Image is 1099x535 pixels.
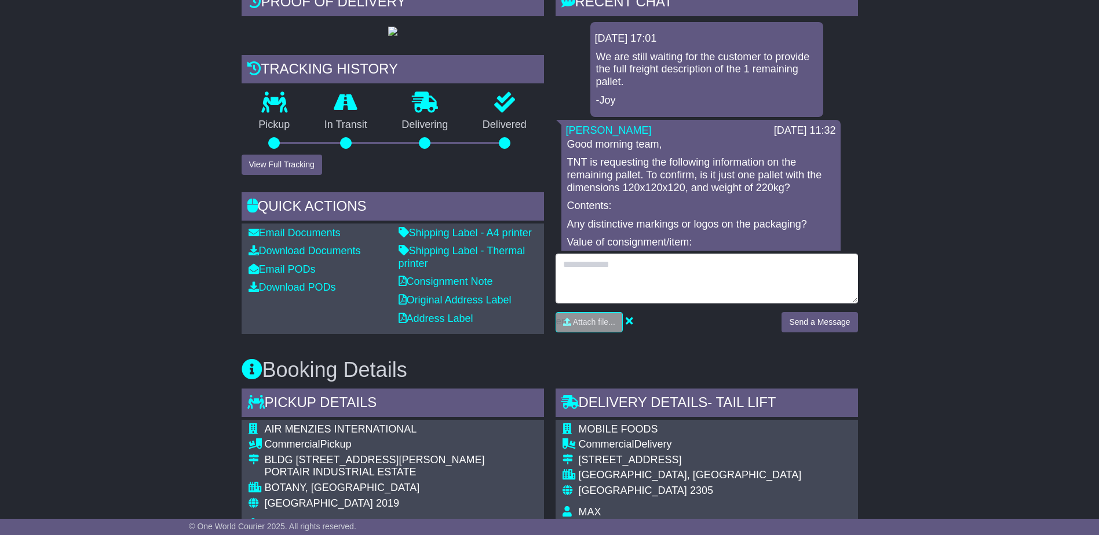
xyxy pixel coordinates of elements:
span: - Tail Lift [707,394,776,410]
button: Send a Message [782,312,857,332]
div: [GEOGRAPHIC_DATA], [GEOGRAPHIC_DATA] [579,469,802,482]
a: Original Address Label [399,294,512,306]
p: Good morning team, [567,138,835,151]
button: View Full Tracking [242,155,322,175]
p: TNT is requesting the following information on the remaining pallet. To confirm, is it just one p... [567,156,835,194]
p: Any distinctive markings or logos on the packaging? [567,218,835,231]
a: Shipping Label - A4 printer [399,227,532,239]
div: Delivery [579,438,802,451]
a: Download Documents [249,245,361,256]
span: Commercial [579,438,634,450]
p: We are still waiting for the customer to provide the full freight description of the 1 remaining ... [596,51,817,89]
div: Quick Actions [242,192,544,223]
span: 2305 [690,485,713,496]
span: MAX [579,506,601,518]
p: In Transit [307,119,385,131]
a: [PERSON_NAME] [566,124,652,136]
div: Pickup [265,438,537,451]
a: Address Label [399,313,473,324]
span: 2019 [376,497,399,509]
div: Pickup Details [242,389,544,420]
span: Commercial [265,438,320,450]
p: Pickup [242,119,308,131]
p: -Joy [596,94,817,107]
a: Email Documents [249,227,341,239]
div: BOTANY, [GEOGRAPHIC_DATA] [265,482,537,494]
p: Delivered [465,119,544,131]
div: BLDG [STREET_ADDRESS][PERSON_NAME] [265,454,537,467]
a: Shipping Label - Thermal printer [399,245,525,269]
div: Delivery Details [556,389,858,420]
p: Contents: [567,200,835,212]
span: [GEOGRAPHIC_DATA] [579,485,687,496]
img: GetPodImage [388,27,397,36]
span: [GEOGRAPHIC_DATA] [265,497,373,509]
div: PORTAIR INDUSTRIAL ESTATE [265,466,537,479]
h3: Booking Details [242,358,858,382]
div: [DATE] 11:32 [774,124,836,137]
div: Tracking history [242,55,544,86]
span: AIR MENZIES INTERNATIONAL [265,423,417,435]
a: Consignment Note [399,276,493,287]
span: © One World Courier 2025. All rights reserved. [189,522,356,531]
p: Delivering [385,119,466,131]
span: MOBILE FOODS [579,423,658,435]
a: Email PODs [249,263,316,275]
a: Download PODs [249,281,336,293]
div: [STREET_ADDRESS] [579,454,802,467]
p: Value of consignment/item: [567,236,835,249]
div: [DATE] 17:01 [595,32,819,45]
